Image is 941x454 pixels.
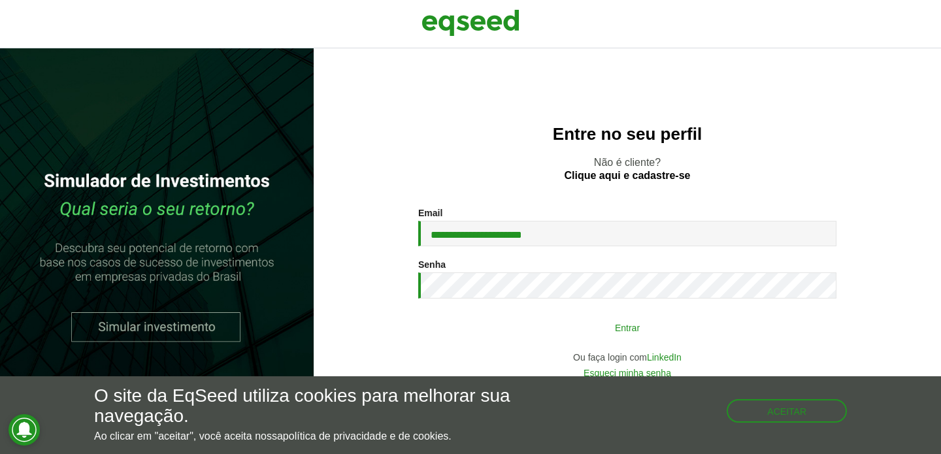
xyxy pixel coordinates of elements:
[283,431,449,442] a: política de privacidade e de cookies
[565,170,691,181] a: Clique aqui e cadastre-se
[727,399,847,423] button: Aceitar
[418,208,442,218] label: Email
[418,260,446,269] label: Senha
[418,353,836,362] div: Ou faça login com
[94,430,546,442] p: Ao clicar em "aceitar", você aceita nossa .
[647,353,682,362] a: LinkedIn
[340,156,915,181] p: Não é cliente?
[457,315,797,340] button: Entrar
[584,368,671,378] a: Esqueci minha senha
[94,386,546,427] h5: O site da EqSeed utiliza cookies para melhorar sua navegação.
[340,125,915,144] h2: Entre no seu perfil
[421,7,520,39] img: EqSeed Logo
